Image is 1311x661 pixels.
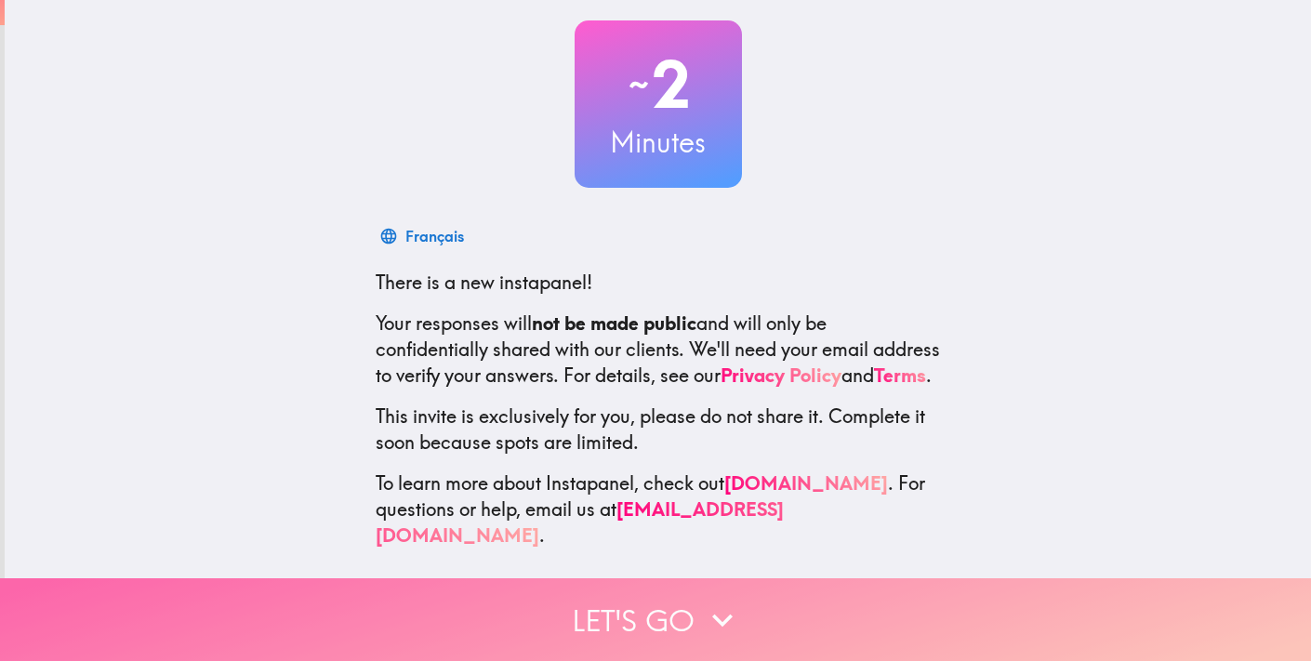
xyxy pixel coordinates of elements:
[376,311,941,389] p: Your responses will and will only be confidentially shared with our clients. We'll need your emai...
[575,46,742,123] h2: 2
[376,470,941,549] p: To learn more about Instapanel, check out . For questions or help, email us at .
[724,471,888,495] a: [DOMAIN_NAME]
[575,123,742,162] h3: Minutes
[376,271,592,294] span: There is a new instapanel!
[532,311,696,335] b: not be made public
[874,364,926,387] a: Terms
[405,223,464,249] div: Français
[376,403,941,456] p: This invite is exclusively for you, please do not share it. Complete it soon because spots are li...
[376,497,784,547] a: [EMAIL_ADDRESS][DOMAIN_NAME]
[721,364,841,387] a: Privacy Policy
[376,218,471,255] button: Français
[626,57,652,112] span: ~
